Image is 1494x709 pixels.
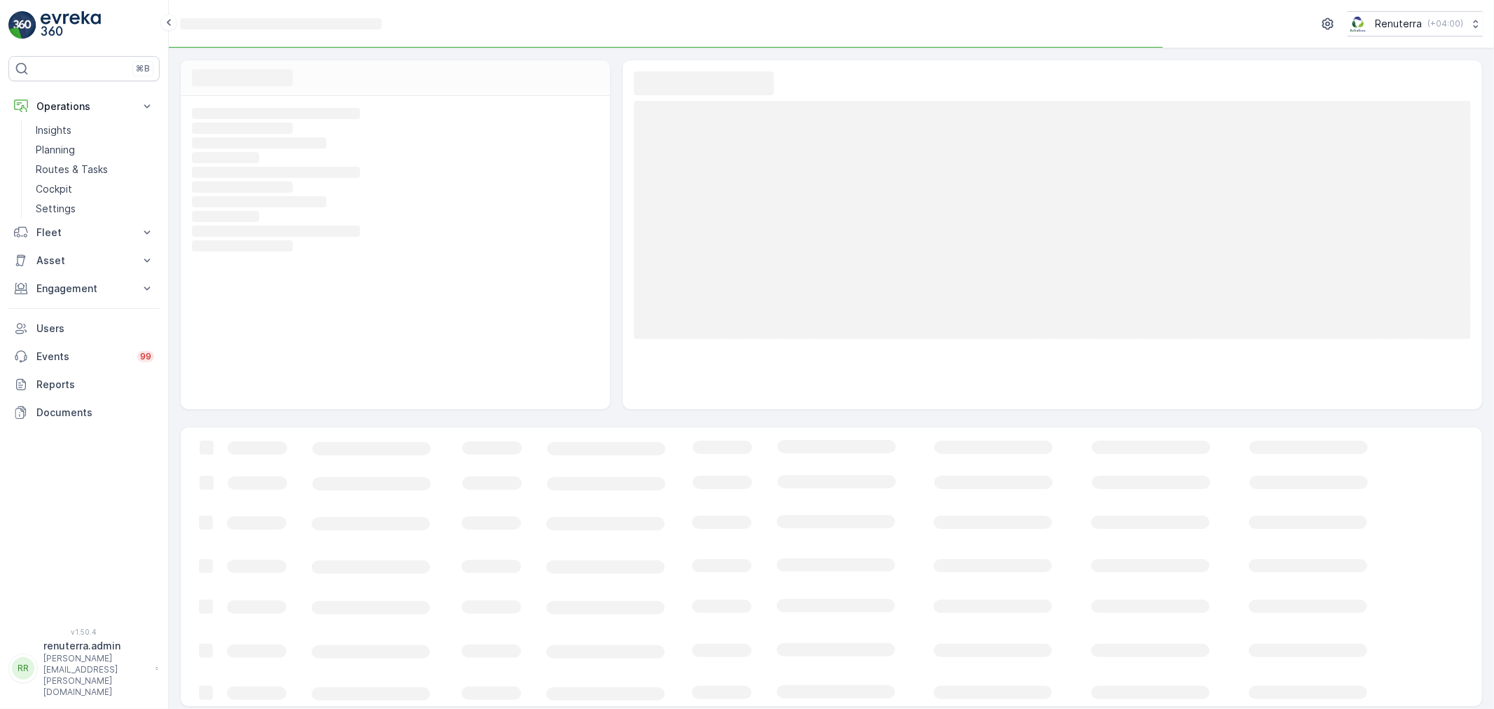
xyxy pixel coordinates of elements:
p: Fleet [36,226,132,240]
a: Events99 [8,343,160,371]
a: Planning [30,140,160,160]
a: Insights [30,121,160,140]
p: Routes & Tasks [36,163,108,177]
p: [PERSON_NAME][EMAIL_ADDRESS][PERSON_NAME][DOMAIN_NAME] [43,653,148,698]
p: Operations [36,99,132,113]
p: Settings [36,202,76,216]
button: Operations [8,92,160,121]
button: Engagement [8,275,160,303]
img: logo_light-DOdMpM7g.png [41,11,101,39]
a: Users [8,315,160,343]
p: Asset [36,254,132,268]
a: Routes & Tasks [30,160,160,179]
p: Documents [36,406,154,420]
img: logo [8,11,36,39]
p: renuterra.admin [43,639,148,653]
p: Engagement [36,282,132,296]
p: ( +04:00 ) [1427,18,1463,29]
a: Reports [8,371,160,399]
p: Cockpit [36,182,72,196]
p: ⌘B [136,63,150,74]
p: 99 [140,351,151,362]
p: Planning [36,143,75,157]
a: Cockpit [30,179,160,199]
p: Reports [36,378,154,392]
button: RRrenuterra.admin[PERSON_NAME][EMAIL_ADDRESS][PERSON_NAME][DOMAIN_NAME] [8,639,160,698]
p: Insights [36,123,71,137]
div: RR [12,657,34,680]
button: Asset [8,247,160,275]
p: Events [36,350,129,364]
a: Documents [8,399,160,427]
span: v 1.50.4 [8,628,160,636]
p: Users [36,322,154,336]
p: Renuterra [1375,17,1422,31]
img: Screenshot_2024-07-26_at_13.33.01.png [1348,16,1369,32]
button: Renuterra(+04:00) [1348,11,1483,36]
button: Fleet [8,219,160,247]
a: Settings [30,199,160,219]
